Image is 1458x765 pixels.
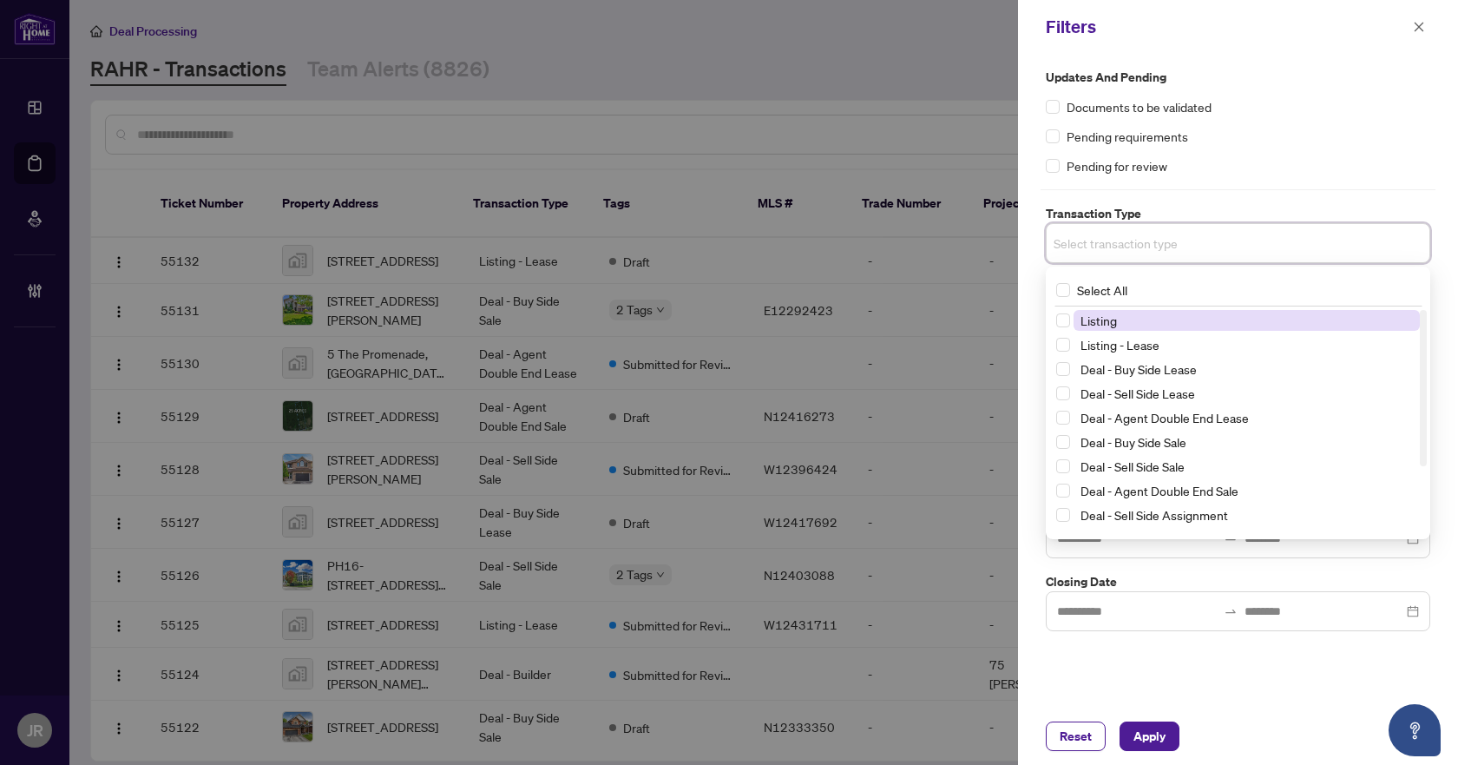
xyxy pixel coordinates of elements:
span: swap-right [1224,604,1238,618]
span: Deal - Agent Double End Sale [1080,483,1238,498]
span: Deal - Sell Side Sale [1074,456,1420,477]
button: Open asap [1389,704,1441,756]
button: Apply [1120,722,1179,751]
span: Listing - Lease [1074,334,1420,355]
span: Deal - Buy Side Sale [1080,434,1186,450]
label: Closing Date [1046,572,1430,591]
span: Select Deal - Sell Side Sale [1056,459,1070,473]
span: Pending for review [1067,156,1167,175]
span: Deal - Buy Side Lease [1080,361,1197,377]
span: Deal - Buy Side Assignment [1074,529,1420,550]
span: Deal - Sell Side Assignment [1080,507,1228,523]
span: Deal - Buy Side Lease [1074,359,1420,379]
span: Deal - Sell Side Sale [1080,458,1185,474]
span: Listing - Lease [1080,337,1159,353]
span: Deal - Sell Side Lease [1080,386,1195,401]
span: Listing [1080,313,1117,328]
span: Select Listing - Lease [1056,338,1070,352]
span: Deal - Buy Side Assignment [1080,531,1230,547]
span: Select Deal - Sell Side Lease [1056,386,1070,400]
span: Deal - Sell Side Lease [1074,383,1420,404]
span: Deal - Sell Side Assignment [1074,505,1420,525]
span: Select Deal - Buy Side Sale [1056,435,1070,449]
span: Select Deal - Buy Side Lease [1056,362,1070,376]
span: close [1413,21,1425,33]
div: Filters [1046,14,1408,40]
span: Select All [1070,280,1134,300]
span: Listing [1074,310,1420,331]
span: Documents to be validated [1067,97,1212,116]
span: Select Deal - Agent Double End Sale [1056,484,1070,498]
span: Reset [1060,722,1092,750]
span: Select Deal - Agent Double End Lease [1056,411,1070,425]
span: to [1224,604,1238,618]
span: Pending requirements [1067,127,1188,146]
button: Reset [1046,722,1106,751]
span: Select Listing [1056,313,1070,327]
span: Select Deal - Sell Side Assignment [1056,508,1070,522]
span: Deal - Agent Double End Lease [1080,410,1249,425]
label: Updates and Pending [1046,68,1430,87]
span: Apply [1133,722,1166,750]
span: Deal - Agent Double End Sale [1074,480,1420,501]
label: Transaction Type [1046,204,1430,223]
span: Deal - Buy Side Sale [1074,432,1420,452]
span: Deal - Agent Double End Lease [1074,407,1420,428]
